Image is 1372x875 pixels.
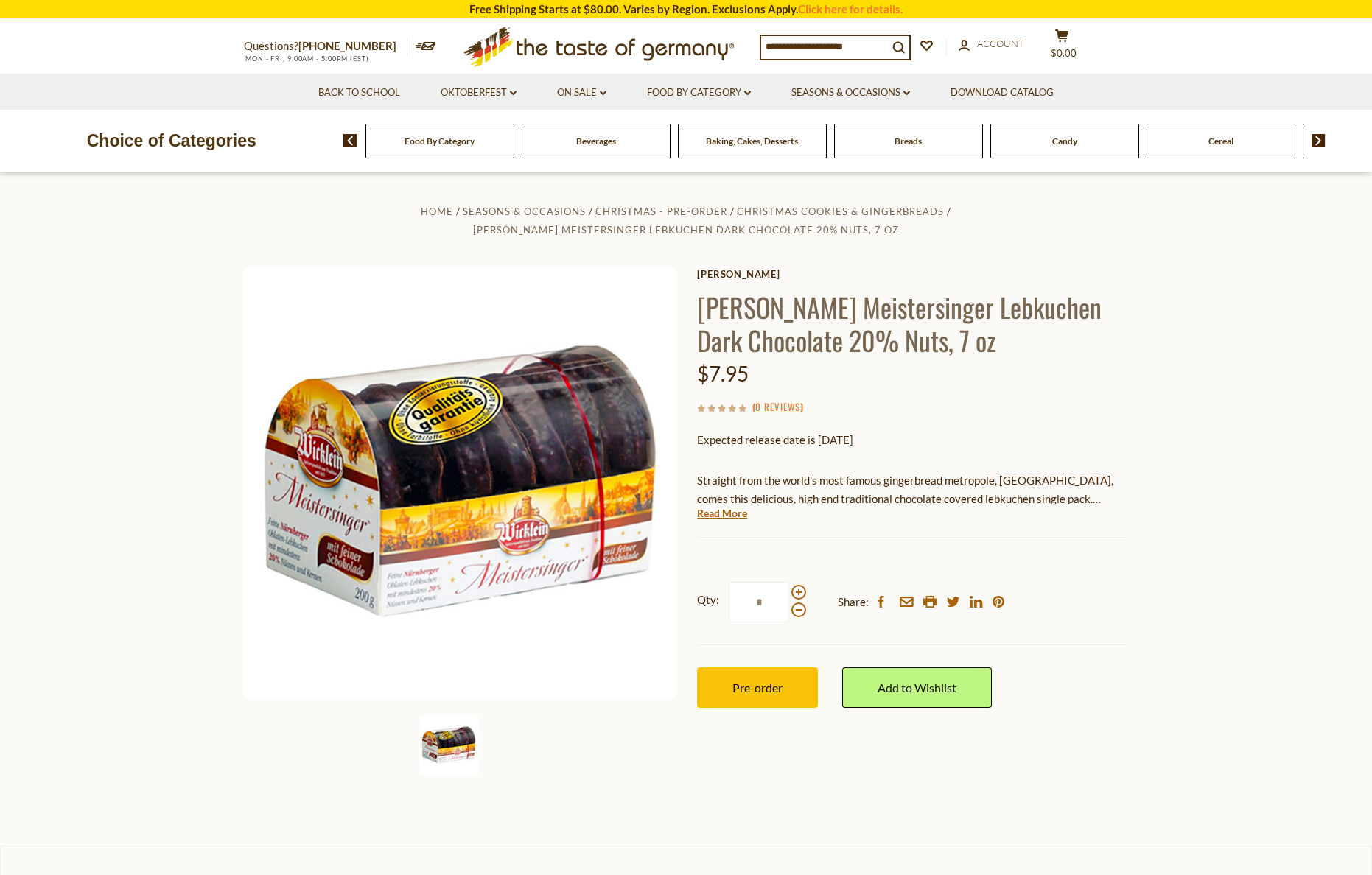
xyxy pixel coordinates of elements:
button: Pre-order [697,667,818,708]
img: next arrow [1312,134,1326,147]
a: [PERSON_NAME] [697,268,1128,280]
img: previous arrow [343,134,357,147]
a: Download Catalog [951,85,1054,101]
a: Seasons & Occasions [463,205,586,217]
a: Click here for details. [798,2,903,15]
span: Share: [838,593,869,611]
span: MON - FRI, 9:00AM - 5:00PM (EST) [244,55,369,63]
span: Account [977,38,1024,49]
a: Christmas Cookies & Gingerbreads [737,205,944,217]
a: Add to Wishlist [842,667,992,708]
span: $7.95 [697,361,749,386]
a: Home [421,205,453,217]
img: Wicklein Meistersinger Lebkuchen Dark Chocolate 20% Nuts, 7 oz [244,268,675,699]
a: Account [959,36,1024,52]
input: Qty: [729,582,789,622]
a: Beverages [576,136,616,147]
span: Pre-order [732,681,783,695]
a: Breads [895,136,922,147]
a: Candy [1052,136,1077,147]
a: Food By Category [647,85,751,101]
a: Seasons & Occasions [791,85,910,101]
strong: Qty: [697,591,719,609]
img: Wicklein Meistersinger Lebkuchen Dark Chocolate 20% Nuts, 7 oz [419,716,478,775]
a: Read More [697,506,747,521]
a: Cereal [1208,136,1233,147]
a: [PERSON_NAME] Meistersinger Lebkuchen Dark Chocolate 20% Nuts, 7 oz [473,224,899,236]
h1: [PERSON_NAME] Meistersinger Lebkuchen Dark Chocolate 20% Nuts, 7 oz [697,290,1128,356]
a: Baking, Cakes, Desserts [706,136,798,147]
a: On Sale [557,85,606,101]
span: ( ) [752,399,803,414]
a: 0 Reviews [755,399,800,415]
a: Food By Category [405,136,475,147]
a: Oktoberfest [441,85,517,101]
p: Expected release date is [DATE] [697,431,1128,449]
p: Questions? [244,37,407,56]
button: $0.00 [1040,29,1084,66]
span: Straight from the world's most famous gingerbread metropole, [GEOGRAPHIC_DATA], comes this delici... [697,474,1113,505]
a: Christmas - PRE-ORDER [595,205,727,217]
a: [PHONE_NUMBER] [298,39,396,52]
a: Back to School [318,85,400,101]
span: $0.00 [1051,47,1077,59]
